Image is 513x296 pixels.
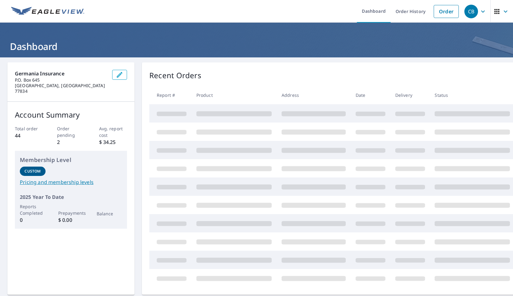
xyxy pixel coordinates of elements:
[7,40,506,53] h1: Dashboard
[58,216,84,224] p: $ 0.00
[57,125,85,138] p: Order pending
[277,86,351,104] th: Address
[15,109,127,120] p: Account Summary
[191,86,277,104] th: Product
[20,193,122,201] p: 2025 Year To Date
[15,125,43,132] p: Total order
[15,70,107,77] p: Germania Insurance
[20,178,122,186] a: Pricing and membership levels
[464,5,478,18] div: CB
[20,216,46,224] p: 0
[20,156,122,164] p: Membership Level
[351,86,390,104] th: Date
[97,210,122,217] p: Balance
[15,132,43,139] p: 44
[57,138,85,146] p: 2
[99,125,127,138] p: Avg. report cost
[20,203,46,216] p: Reports Completed
[434,5,459,18] a: Order
[15,77,107,83] p: P.O. Box 645
[390,86,430,104] th: Delivery
[149,86,191,104] th: Report #
[149,70,201,81] p: Recent Orders
[15,83,107,94] p: [GEOGRAPHIC_DATA], [GEOGRAPHIC_DATA] 77834
[24,168,41,174] p: Custom
[99,138,127,146] p: $ 34.25
[11,7,84,16] img: EV Logo
[58,210,84,216] p: Prepayments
